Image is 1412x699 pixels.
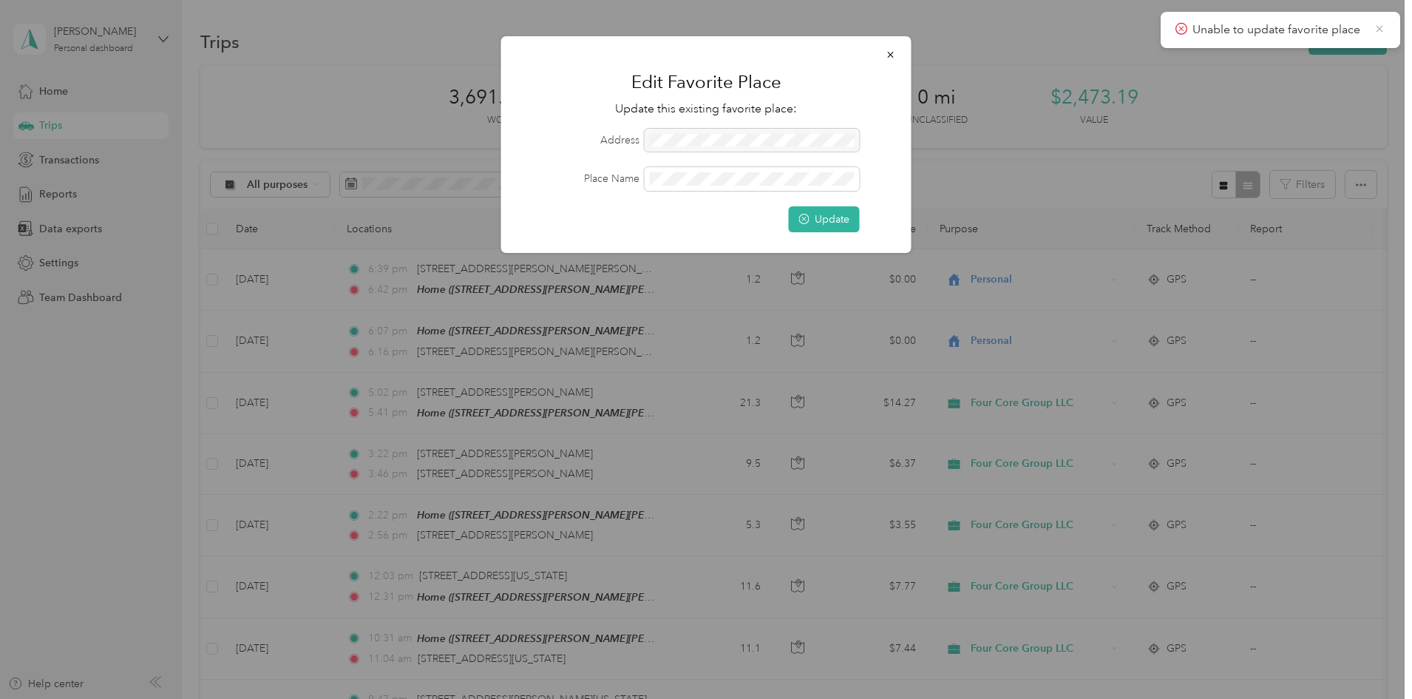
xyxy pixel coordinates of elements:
[522,100,891,118] p: Update this existing favorite place:
[522,64,891,100] h1: Edit Favorite Place
[522,171,639,186] label: Place Name
[1192,21,1363,39] p: Unable to update favorite place
[789,206,860,232] button: Update
[522,132,639,148] label: Address
[1329,616,1412,699] iframe: Everlance-gr Chat Button Frame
